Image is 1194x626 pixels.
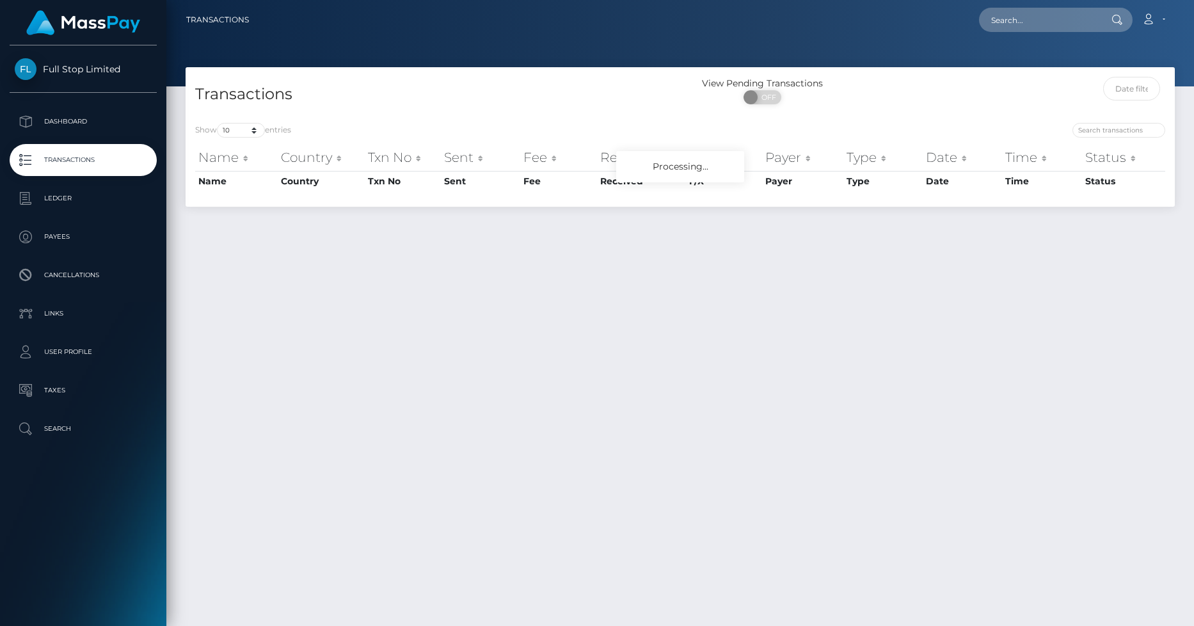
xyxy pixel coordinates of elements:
th: Name [195,145,278,170]
th: Name [195,171,278,191]
a: Search [10,413,157,445]
th: Payer [762,145,843,170]
a: Taxes [10,374,157,406]
h4: Transactions [195,83,671,106]
p: Transactions [15,150,152,170]
input: Search transactions [1072,123,1165,138]
p: Payees [15,227,152,246]
th: F/X [686,145,761,170]
th: Received [597,145,686,170]
th: Txn No [365,145,441,170]
th: Status [1082,171,1165,191]
th: Date [923,145,1003,170]
th: Country [278,145,364,170]
select: Showentries [217,123,265,138]
th: Time [1002,145,1082,170]
th: Fee [520,145,597,170]
a: Transactions [186,6,249,33]
p: Search [15,419,152,438]
input: Search... [979,8,1099,32]
th: Date [923,171,1003,191]
th: Payer [762,171,843,191]
p: User Profile [15,342,152,362]
p: Ledger [15,189,152,208]
a: Dashboard [10,106,157,138]
th: Type [843,171,923,191]
div: View Pending Transactions [680,77,845,90]
th: Time [1002,171,1082,191]
a: Transactions [10,144,157,176]
th: Status [1082,145,1165,170]
th: Sent [441,171,520,191]
span: OFF [751,90,783,104]
input: Date filter [1103,77,1160,100]
label: Show entries [195,123,291,138]
th: Country [278,171,364,191]
th: Txn No [365,171,441,191]
img: Full Stop Limited [15,58,36,80]
th: Received [597,171,686,191]
th: Sent [441,145,520,170]
p: Taxes [15,381,152,400]
th: Type [843,145,923,170]
p: Links [15,304,152,323]
span: Full Stop Limited [10,63,157,75]
div: Processing... [616,151,744,182]
p: Cancellations [15,266,152,285]
a: Ledger [10,182,157,214]
p: Dashboard [15,112,152,131]
img: MassPay Logo [26,10,140,35]
a: Links [10,298,157,330]
a: User Profile [10,336,157,368]
a: Payees [10,221,157,253]
a: Cancellations [10,259,157,291]
th: Fee [520,171,597,191]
